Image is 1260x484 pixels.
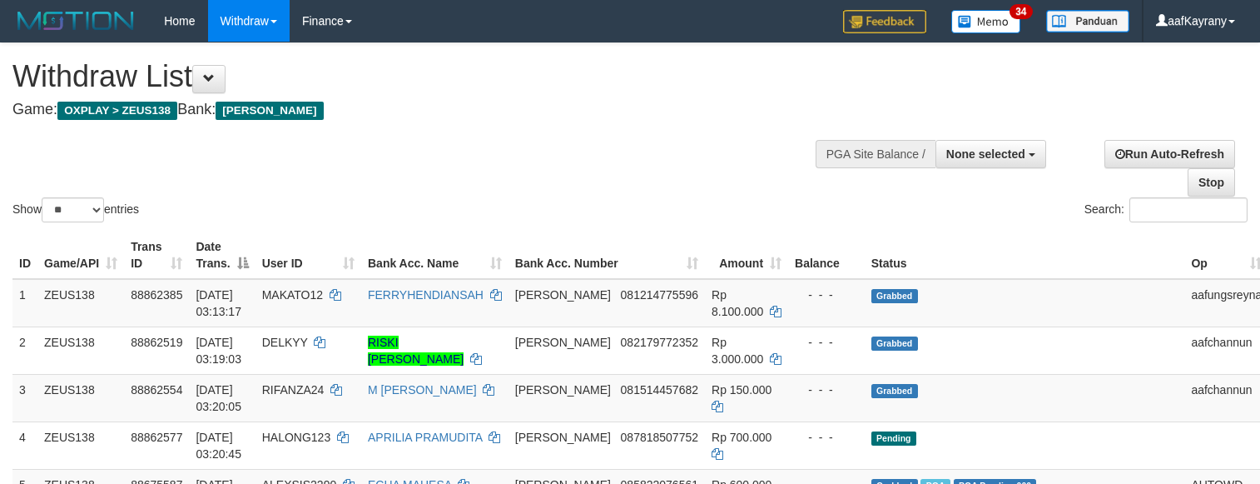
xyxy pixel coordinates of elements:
[37,232,124,279] th: Game/API: activate to sort column ascending
[871,337,918,351] span: Grabbed
[515,431,611,444] span: [PERSON_NAME]
[795,382,858,398] div: - - -
[196,431,241,461] span: [DATE] 03:20:45
[865,232,1185,279] th: Status
[621,288,698,302] span: Copy 081214775596 to clipboard
[262,431,330,444] span: HALONG123
[37,279,124,327] td: ZEUS138
[37,422,124,469] td: ZEUS138
[935,140,1046,168] button: None selected
[1188,168,1235,197] a: Stop
[255,232,361,279] th: User ID: activate to sort column ascending
[1104,140,1235,168] a: Run Auto-Refresh
[196,383,241,413] span: [DATE] 03:20:05
[871,384,918,398] span: Grabbed
[515,383,611,397] span: [PERSON_NAME]
[262,383,325,397] span: RIFANZA24
[131,336,182,349] span: 88862519
[12,102,823,118] h4: Game: Bank:
[12,232,37,279] th: ID
[621,431,698,444] span: Copy 087818507752 to clipboard
[262,336,308,349] span: DELKYY
[871,432,916,446] span: Pending
[1084,197,1248,222] label: Search:
[951,10,1021,33] img: Button%20Memo.svg
[12,8,139,33] img: MOTION_logo.png
[12,279,37,327] td: 1
[946,147,1025,161] span: None selected
[816,140,935,168] div: PGA Site Balance /
[368,288,484,302] a: FERRYHENDIANSAH
[795,334,858,351] div: - - -
[196,288,241,318] span: [DATE] 03:13:17
[621,336,698,349] span: Copy 082179772352 to clipboard
[131,431,182,444] span: 88862577
[361,232,508,279] th: Bank Acc. Name: activate to sort column ascending
[508,232,705,279] th: Bank Acc. Number: activate to sort column ascending
[621,383,698,397] span: Copy 081514457682 to clipboard
[196,336,241,366] span: [DATE] 03:19:03
[871,289,918,303] span: Grabbed
[57,102,177,120] span: OXPLAY > ZEUS138
[1129,197,1248,222] input: Search:
[262,288,323,302] span: MAKATO12
[1009,4,1032,19] span: 34
[12,327,37,374] td: 2
[712,383,771,397] span: Rp 150.000
[515,288,611,302] span: [PERSON_NAME]
[368,336,464,366] a: RISKI [PERSON_NAME]
[843,10,926,33] img: Feedback.jpg
[131,288,182,302] span: 88862385
[37,374,124,422] td: ZEUS138
[37,327,124,374] td: ZEUS138
[12,197,139,222] label: Show entries
[712,431,771,444] span: Rp 700.000
[131,383,182,397] span: 88862554
[1046,10,1129,32] img: panduan.png
[124,232,189,279] th: Trans ID: activate to sort column ascending
[42,197,104,222] select: Showentries
[712,336,763,366] span: Rp 3.000.000
[795,287,858,303] div: - - -
[712,288,763,318] span: Rp 8.100.000
[515,336,611,349] span: [PERSON_NAME]
[795,429,858,446] div: - - -
[368,431,482,444] a: APRILIA PRAMUDITA
[12,60,823,93] h1: Withdraw List
[189,232,255,279] th: Date Trans.: activate to sort column descending
[12,422,37,469] td: 4
[368,383,477,397] a: M [PERSON_NAME]
[216,102,323,120] span: [PERSON_NAME]
[788,232,865,279] th: Balance
[705,232,788,279] th: Amount: activate to sort column ascending
[12,374,37,422] td: 3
